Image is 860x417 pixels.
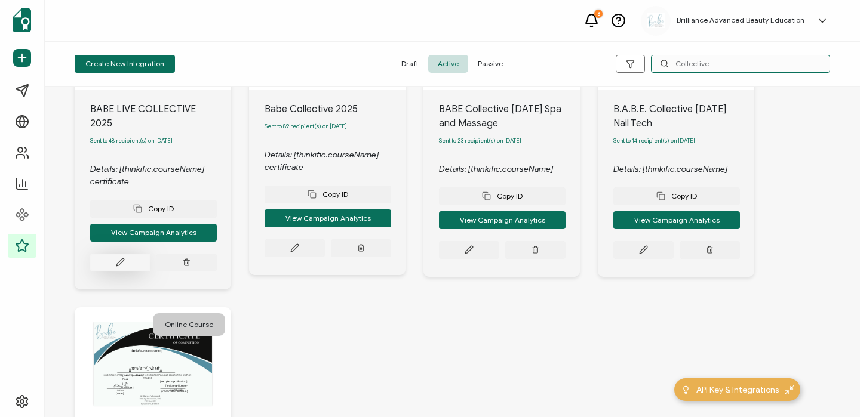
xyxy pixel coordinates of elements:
[439,137,521,144] span: Sent to 23 recipient(s) on [DATE]
[594,10,603,18] div: 6
[13,8,31,32] img: sertifier-logomark-colored.svg
[90,224,217,242] button: View Campaign Analytics
[439,163,580,175] div: Details: [thinkific.courseName]
[439,211,566,229] button: View Campaign Analytics
[265,149,406,174] div: Details: [thinkific.courseName] certificate
[468,55,512,73] span: Passive
[90,137,173,144] span: Sent to 48 recipient(s) on [DATE]
[613,102,754,131] div: B.A.B.E. Collective [DATE] Nail Tech
[392,55,428,73] span: Draft
[651,55,830,73] input: Search
[613,163,754,175] div: Details: [thinkific.courseName]
[696,384,779,396] span: API Key & Integrations
[439,102,580,131] div: BABE Collective [DATE] Spa and Massage
[90,102,231,131] div: BABE LIVE COLLECTIVE 2025
[153,313,225,336] div: Online Course
[265,102,406,116] div: Babe Collective 2025
[265,209,391,227] button: View Campaign Analytics
[677,16,804,24] h5: Brilliance Advanced Beauty Education
[439,187,566,205] button: Copy ID
[800,360,860,417] iframe: Chat Widget
[613,137,695,144] span: Sent to 14 recipient(s) on [DATE]
[308,190,348,199] span: Copy ID
[656,191,697,200] span: Copy ID
[133,204,174,213] span: Copy ID
[90,163,231,188] div: Details: [thinkific.courseName] certificate
[428,55,468,73] span: Active
[75,55,175,73] button: Create New Integration
[785,385,794,394] img: minimize-icon.svg
[482,191,523,200] span: Copy ID
[265,186,391,203] button: Copy ID
[647,13,665,29] img: a2bf8c6c-3aba-43b4-8354-ecfc29676cf6.jpg
[90,200,217,218] button: Copy ID
[613,211,740,229] button: View Campaign Analytics
[613,187,740,205] button: Copy ID
[265,123,347,130] span: Sent to 89 recipient(s) on [DATE]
